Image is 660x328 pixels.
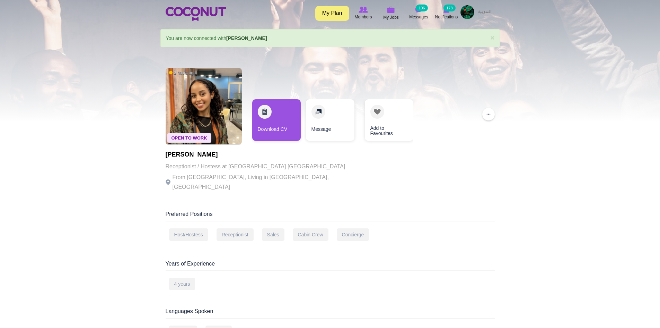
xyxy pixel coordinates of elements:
span: Members [354,14,372,20]
img: Home [166,7,226,21]
a: My Plan [315,6,349,21]
div: Years of Experience [166,260,495,271]
a: Browse Members Members [350,5,377,21]
div: You are now connected with [160,29,500,47]
a: Message [306,99,354,141]
div: 2 / 3 [306,99,354,144]
a: العربية [474,5,495,19]
div: Preferred Positions [166,210,495,221]
div: 4 years [169,278,195,290]
a: My Jobs My Jobs [377,5,405,22]
div: Languages Spoken [166,308,495,319]
a: Download CV [252,99,301,141]
div: Cabin Crew [293,228,328,241]
p: Receptionist / Hostess at [GEOGRAPHIC_DATA] [GEOGRAPHIC_DATA] [166,162,356,171]
a: [PERSON_NAME] [226,35,267,41]
span: My Jobs [383,14,399,21]
small: 178 [443,5,455,11]
a: Add to Favourites [365,99,413,141]
span: Notifications [435,14,458,20]
a: × [490,34,494,41]
div: Sales [262,228,284,241]
span: Open To Work [167,133,211,143]
button: ... [482,108,495,120]
img: Browse Members [359,7,368,13]
div: 3 / 3 [360,99,408,144]
small: 106 [416,5,428,11]
img: My Jobs [387,7,395,13]
span: 2 hours ago [169,70,196,76]
img: Messages [415,7,422,13]
div: Concierge [337,228,369,241]
div: Host/Hostess [169,228,208,241]
a: Messages Messages 106 [405,5,433,21]
div: Receptionist [217,228,254,241]
div: 1 / 3 [252,99,301,144]
p: From [GEOGRAPHIC_DATA], Living in [GEOGRAPHIC_DATA], [GEOGRAPHIC_DATA] [166,173,356,192]
img: Notifications [443,7,449,13]
span: Messages [409,14,428,20]
h1: [PERSON_NAME] [166,151,356,158]
a: Notifications Notifications 178 [433,5,460,21]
